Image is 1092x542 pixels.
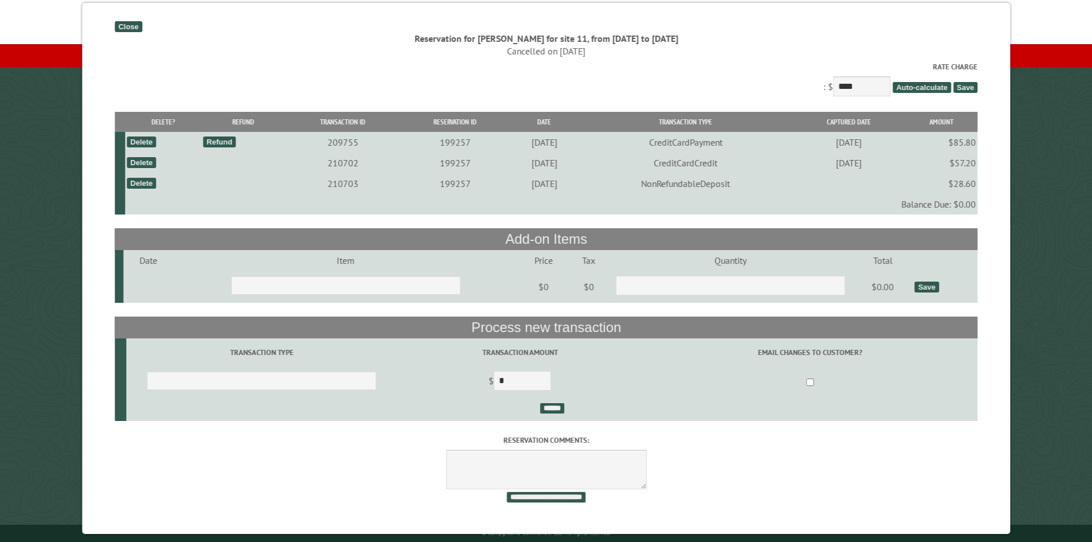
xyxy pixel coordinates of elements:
div: Close [115,21,142,32]
th: Amount [905,112,977,132]
span: Auto-calculate [893,82,951,93]
th: Date [510,112,578,132]
span: Save [953,82,977,93]
td: Date [123,250,173,271]
td: [DATE] [793,153,905,173]
th: Refund [201,112,285,132]
th: Transaction Type [578,112,793,132]
td: $0.00 [852,271,913,303]
td: 199257 [400,132,510,153]
td: 210703 [285,173,400,194]
td: $ [397,366,643,398]
label: Transaction Amount [398,347,641,358]
td: [DATE] [793,132,905,153]
th: Reservation ID [400,112,510,132]
div: Refund [203,137,236,147]
td: $85.80 [905,132,977,153]
td: [DATE] [510,132,578,153]
label: Reservation comments: [115,435,977,446]
div: Cancelled on [DATE] [115,45,977,57]
label: Rate Charge [115,61,977,72]
div: Delete [127,178,156,189]
small: © Campground Commander LLC. All rights reserved. [482,529,611,537]
td: $57.20 [905,153,977,173]
td: $28.60 [905,173,977,194]
th: Transaction ID [285,112,400,132]
td: [DATE] [510,153,578,173]
div: Delete [127,157,156,168]
label: Email changes to customer? [644,347,976,358]
div: Save [914,282,938,293]
td: Item [173,250,518,271]
td: Quantity [608,250,853,271]
td: $0 [518,271,569,303]
td: 210702 [285,153,400,173]
th: Captured Date [793,112,905,132]
th: Add-on Items [115,228,977,250]
td: CreditCardPayment [578,132,793,153]
td: $0 [569,271,608,303]
td: Balance Due: $0.00 [125,194,977,215]
td: [DATE] [510,173,578,194]
div: : $ [115,61,977,99]
td: 199257 [400,173,510,194]
th: Delete? [125,112,201,132]
td: 199257 [400,153,510,173]
td: Tax [569,250,608,271]
td: NonRefundableDeposit [578,173,793,194]
td: 209755 [285,132,400,153]
th: Process new transaction [115,317,977,338]
label: Transaction Type [128,347,395,358]
div: Reservation for [PERSON_NAME] for site 11, from [DATE] to [DATE] [115,32,977,45]
td: Total [852,250,913,271]
td: Price [518,250,569,271]
div: Delete [127,137,156,147]
td: CreditCardCredit [578,153,793,173]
